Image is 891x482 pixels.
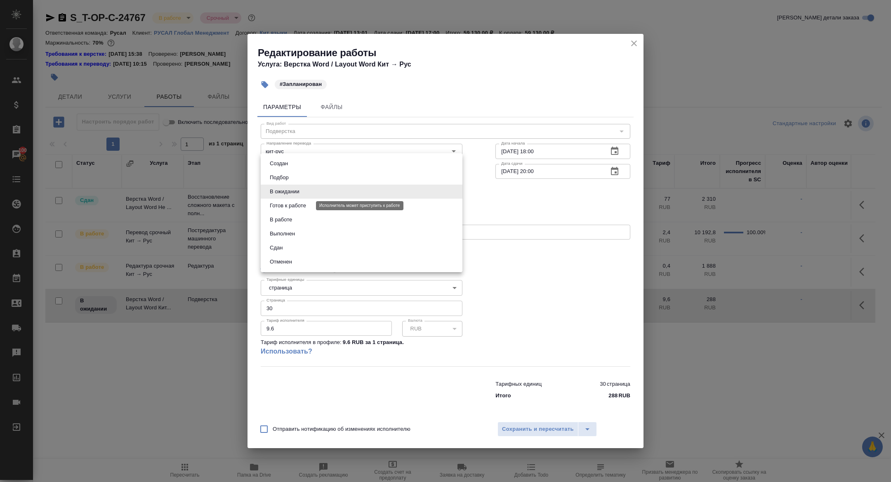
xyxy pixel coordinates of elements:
[267,215,295,224] button: В работе
[267,187,302,196] button: В ожидании
[267,159,290,168] button: Создан
[267,173,291,182] button: Подбор
[267,243,285,252] button: Сдан
[267,201,309,210] button: Готов к работе
[267,257,295,266] button: Отменен
[267,229,297,238] button: Выполнен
